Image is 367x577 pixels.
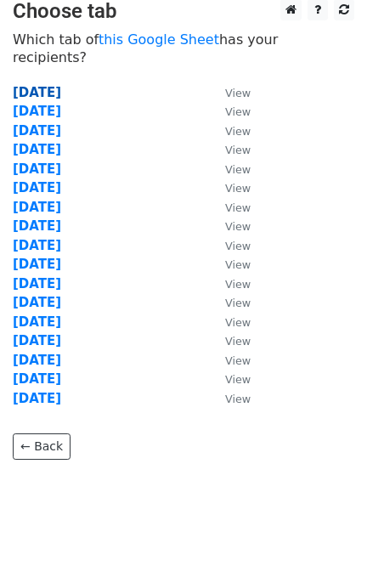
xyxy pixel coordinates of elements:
a: [DATE] [13,276,61,291]
a: View [208,180,251,195]
a: [DATE] [13,161,61,177]
a: View [208,276,251,291]
a: View [208,85,251,100]
a: View [208,104,251,119]
a: View [208,295,251,310]
a: View [208,371,251,387]
a: [DATE] [13,391,61,406]
a: View [208,391,251,406]
small: View [225,105,251,118]
small: View [225,240,251,252]
small: View [225,163,251,176]
a: View [208,218,251,234]
a: [DATE] [13,142,61,157]
a: View [208,142,251,157]
small: View [225,354,251,367]
small: View [225,316,251,329]
a: View [208,353,251,368]
a: View [208,161,251,177]
small: View [225,87,251,99]
a: [DATE] [13,314,61,330]
small: View [225,220,251,233]
a: [DATE] [13,353,61,368]
a: View [208,333,251,348]
small: View [225,297,251,309]
a: View [208,123,251,139]
small: View [225,182,251,195]
a: [DATE] [13,238,61,253]
small: View [225,335,251,348]
small: View [225,373,251,386]
a: [DATE] [13,200,61,215]
small: View [225,258,251,271]
a: [DATE] [13,180,61,195]
a: [DATE] [13,123,61,139]
small: View [225,144,251,156]
small: View [225,201,251,214]
a: View [208,314,251,330]
a: this Google Sheet [99,31,219,48]
a: [DATE] [13,218,61,234]
small: View [225,278,251,291]
a: ← Back [13,433,71,460]
a: View [208,200,251,215]
a: View [208,238,251,253]
a: [DATE] [13,295,61,310]
small: View [225,393,251,405]
a: [DATE] [13,85,61,100]
a: [DATE] [13,333,61,348]
a: View [208,257,251,272]
a: [DATE] [13,104,61,119]
p: Which tab of has your recipients? [13,31,354,66]
a: [DATE] [13,257,61,272]
iframe: Chat Widget [282,495,367,577]
a: [DATE] [13,371,61,387]
small: View [225,125,251,138]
